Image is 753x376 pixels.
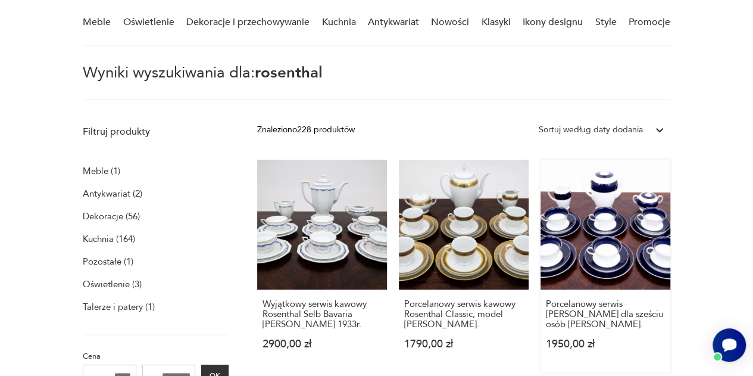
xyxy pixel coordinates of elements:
[257,123,355,136] div: Znaleziono 228 produktów
[546,339,665,349] p: 1950,00 zł
[263,299,382,330] h3: Wyjątkowy serwis kawowy Rosenthal Selb Bavaria [PERSON_NAME] 1933r.
[83,208,140,225] a: Dekoracje (56)
[83,253,133,270] a: Pozostałe (1)
[404,339,523,349] p: 1790,00 zł
[83,276,142,293] a: Oświetlenie (3)
[404,299,523,330] h3: Porcelanowy serwis kawowy Rosenthal Classic, model [PERSON_NAME].
[540,160,670,372] a: Porcelanowy serwis marki Rosenthal dla sześciu osób Aida Kobalt.Porcelanowy serwis [PERSON_NAME] ...
[713,328,746,362] iframe: Smartsupp widget button
[83,163,120,179] a: Meble (1)
[399,160,529,372] a: Porcelanowy serwis kawowy Rosenthal Classic, model Aida Monaco.Porcelanowy serwis kawowy Rosentha...
[546,299,665,330] h3: Porcelanowy serwis [PERSON_NAME] dla sześciu osób [PERSON_NAME].
[255,62,323,83] span: rosenthal
[83,299,155,315] a: Talerze i patery (1)
[257,160,387,372] a: Wyjątkowy serwis kawowy Rosenthal Selb Bavaria MARIA 1933r.Wyjątkowy serwis kawowy Rosenthal Selb...
[83,66,670,100] p: Wyniki wyszukiwania dla:
[83,185,142,202] a: Antykwariat (2)
[263,339,382,349] p: 2900,00 zł
[83,350,229,363] p: Cena
[539,123,643,136] div: Sortuj według daty dodania
[83,231,135,247] a: Kuchnia (164)
[83,125,229,138] p: Filtruj produkty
